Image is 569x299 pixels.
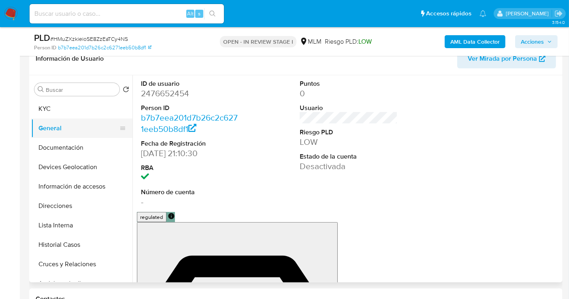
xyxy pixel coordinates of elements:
button: Acciones [515,35,558,48]
dt: Fecha de Registración [141,139,239,148]
dd: LOW [300,136,398,148]
button: AML Data Collector [445,35,505,48]
dt: ID de usuario [141,79,239,88]
button: Anticipos de dinero [31,274,132,293]
input: Buscar usuario o caso... [30,8,224,19]
p: nancy.sanchezgarcia@mercadolibre.com.mx [506,10,552,17]
a: Notificaciones [479,10,486,17]
dd: - [141,196,239,208]
span: # HMuZXzkieioSE8ZzEaTCy4NS [50,35,128,43]
dt: Usuario [300,104,398,112]
a: b7b7eea201d7b26c2c6271eeb50b8df1 [58,44,151,51]
span: Acciones [521,35,544,48]
h1: Información de Usuario [36,55,104,63]
button: Buscar [38,86,44,93]
button: Documentación [31,138,132,157]
span: LOW [358,37,372,46]
button: KYC [31,99,132,119]
button: Lista Interna [31,216,132,235]
button: Volver al orden por defecto [123,86,129,95]
dt: Puntos [300,79,398,88]
span: Accesos rápidos [426,9,471,18]
button: search-icon [204,8,221,19]
b: AML Data Collector [450,35,500,48]
span: Riesgo PLD: [325,37,372,46]
dd: 2476652454 [141,88,239,99]
button: Devices Geolocation [31,157,132,177]
button: Direcciones [31,196,132,216]
button: Información de accesos [31,177,132,196]
dt: RBA [141,163,239,172]
span: Alt [187,10,194,17]
dd: 0 [300,88,398,99]
span: 3.154.0 [552,19,565,25]
dd: Desactivada [300,161,398,172]
button: Cruces y Relaciones [31,254,132,274]
button: regulated [139,216,167,220]
a: Salir [554,9,563,18]
span: Ver Mirada por Persona [468,49,537,68]
b: PLD [34,31,50,44]
button: Ver Mirada por Persona [457,49,556,68]
dt: Número de cuenta [141,188,239,197]
a: b7b7eea201d7b26c2c6271eeb50b8df1 [141,112,238,135]
div: MLM [300,37,322,46]
button: General [31,119,126,138]
dt: Riesgo PLD [300,128,398,137]
input: Buscar [46,86,116,93]
b: Person ID [34,44,56,51]
dt: Estado de la cuenta [300,152,398,161]
dd: [DATE] 21:10:30 [141,148,239,159]
button: Historial Casos [31,235,132,254]
span: s [198,10,200,17]
p: OPEN - IN REVIEW STAGE I [220,36,296,47]
dt: Person ID [141,104,239,112]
